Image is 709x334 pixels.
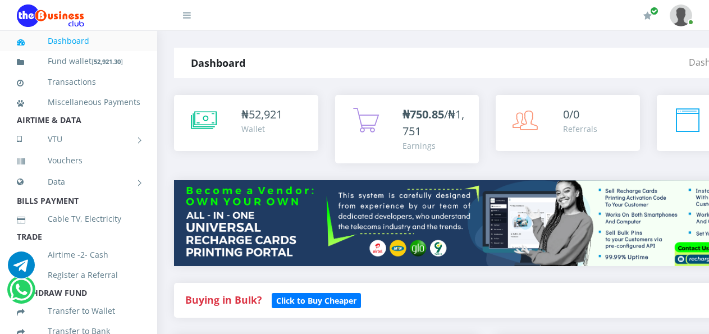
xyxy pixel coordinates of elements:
b: ₦750.85 [402,107,444,122]
div: ₦ [241,106,282,123]
a: Miscellaneous Payments [17,89,140,115]
b: 52,921.30 [94,57,121,66]
a: Chat for support [10,285,33,303]
strong: Buying in Bulk? [185,293,262,306]
div: Referrals [563,123,597,135]
i: Renew/Upgrade Subscription [643,11,652,20]
img: User [670,4,692,26]
a: ₦750.85/₦1,751 Earnings [335,95,479,163]
a: Click to Buy Cheaper [272,293,361,306]
div: Wallet [241,123,282,135]
a: Airtime -2- Cash [17,242,140,268]
a: Transfer to Wallet [17,298,140,324]
small: [ ] [92,57,123,66]
a: Cable TV, Electricity [17,206,140,232]
a: Dashboard [17,28,140,54]
a: Fund wallet[52,921.30] [17,48,140,75]
a: ₦52,921 Wallet [174,95,318,151]
a: 0/0 Referrals [496,95,640,151]
a: Data [17,168,140,196]
a: Vouchers [17,148,140,173]
span: 0/0 [563,107,579,122]
a: Register a Referral [17,262,140,288]
div: Earnings [402,140,468,152]
a: VTU [17,125,140,153]
img: Logo [17,4,84,27]
a: Chat for support [8,260,35,278]
span: 52,921 [249,107,282,122]
span: /₦1,751 [402,107,464,139]
strong: Dashboard [191,56,245,70]
a: Transactions [17,69,140,95]
span: Renew/Upgrade Subscription [650,7,658,15]
b: Click to Buy Cheaper [276,295,356,306]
